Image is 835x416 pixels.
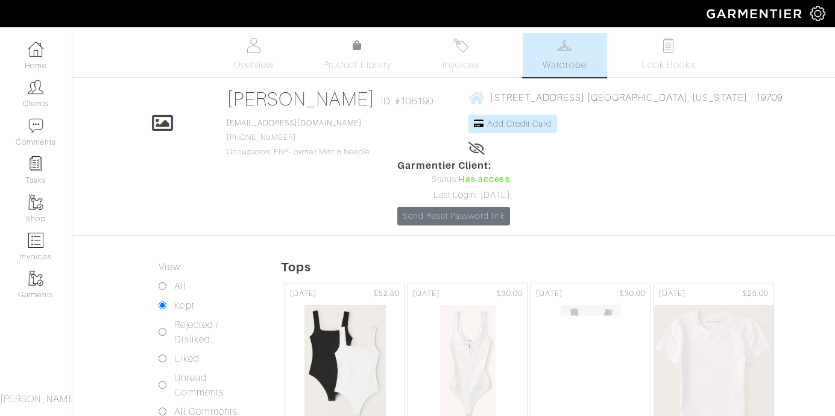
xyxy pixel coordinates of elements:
a: Invoices [419,33,503,77]
div: Last Login: [DATE] [397,189,509,202]
span: $30.00 [497,288,523,300]
span: [DATE] [290,288,317,300]
img: gear-icon-white-bd11855cb880d31180b6d7d6211b90ccbf57a29d726f0c71d8c61bd08dd39cc2.png [810,6,825,21]
a: Product Library [315,39,400,72]
img: clients-icon-6bae9207a08558b7cb47a8932f037763ab4055f8c8b6bfacd5dc20c3e0201464.png [28,80,43,95]
a: Wardrobe [523,33,607,77]
span: [DATE] [413,288,440,300]
img: garments-icon-b7da505a4dc4fd61783c78ac3ca0ef83fa9d6f193b1c9dc38574b1d14d53ca28.png [28,195,43,210]
label: All [174,279,186,294]
img: orders-icon-0abe47150d42831381b5fb84f609e132dff9fe21cb692f30cb5eec754e2cba89.png [28,233,43,248]
span: $52.50 [374,288,400,300]
img: garments-icon-b7da505a4dc4fd61783c78ac3ca0ef83fa9d6f193b1c9dc38574b1d14d53ca28.png [28,271,43,286]
a: Overview [212,33,296,77]
a: Look Books [626,33,711,77]
img: orders-27d20c2124de7fd6de4e0e44c1d41de31381a507db9b33961299e4e07d508b8c.svg [453,38,468,53]
span: Overview [233,58,274,72]
img: comment-icon-a0a6a9ef722e966f86d9cbdc48e553b5cf19dbc54f86b18d962a5391bc8f6eb6.png [28,118,43,133]
span: $30.00 [620,288,646,300]
span: Add Credit Card [487,119,552,128]
span: [DATE] [536,288,562,300]
img: garmentier-logo-header-white-b43fb05a5012e4ada735d5af1a66efaba907eab6374d6393d1fbf88cb4ef424d.png [701,3,810,24]
span: $25.00 [743,288,769,300]
span: Garmentier Client: [397,159,509,173]
span: Wardrobe [543,58,586,72]
label: Unread Comments [174,371,251,400]
span: [STREET_ADDRESS] [GEOGRAPHIC_DATA], [US_STATE] - 19709 [490,92,783,103]
label: Rejected / Disliked [174,318,251,347]
img: reminder-icon-8004d30b9f0a5d33ae49ab947aed9ed385cf756f9e5892f1edd6e32f2345188e.png [28,156,43,171]
a: [STREET_ADDRESS] [GEOGRAPHIC_DATA], [US_STATE] - 19709 [468,90,783,105]
img: wardrobe-487a4870c1b7c33e795ec22d11cfc2ed9d08956e64fb3008fe2437562e282088.svg [557,38,572,53]
span: [DATE] [659,288,685,300]
a: [EMAIL_ADDRESS][DOMAIN_NAME] [227,119,362,127]
div: Status: [397,173,509,186]
span: Has access [458,173,510,186]
label: Liked [174,351,199,366]
img: dashboard-icon-dbcd8f5a0b271acd01030246c82b418ddd0df26cd7fceb0bd07c9910d44c42f6.png [28,42,43,57]
a: Add Credit Card [468,115,557,133]
span: [PHONE_NUMBER] Occupation: FNP- owner Mint & Needle [227,119,371,156]
label: Kept [174,298,194,313]
span: Invoices [443,58,479,72]
img: basicinfo-40fd8af6dae0f16599ec9e87c0ef1c0a1fdea2edbe929e3d69a839185d80c458.svg [246,38,261,53]
span: ID: #106190 [381,94,433,109]
img: todo-9ac3debb85659649dc8f770b8b6100bb5dab4b48dedcbae339e5042a72dfd3cc.svg [661,38,676,53]
label: View: [159,260,181,274]
span: Look Books [641,58,695,72]
a: Send Reset Password link [397,207,509,225]
span: Product Library [323,58,391,72]
h5: Tops [281,260,835,274]
a: [PERSON_NAME] [227,88,376,110]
